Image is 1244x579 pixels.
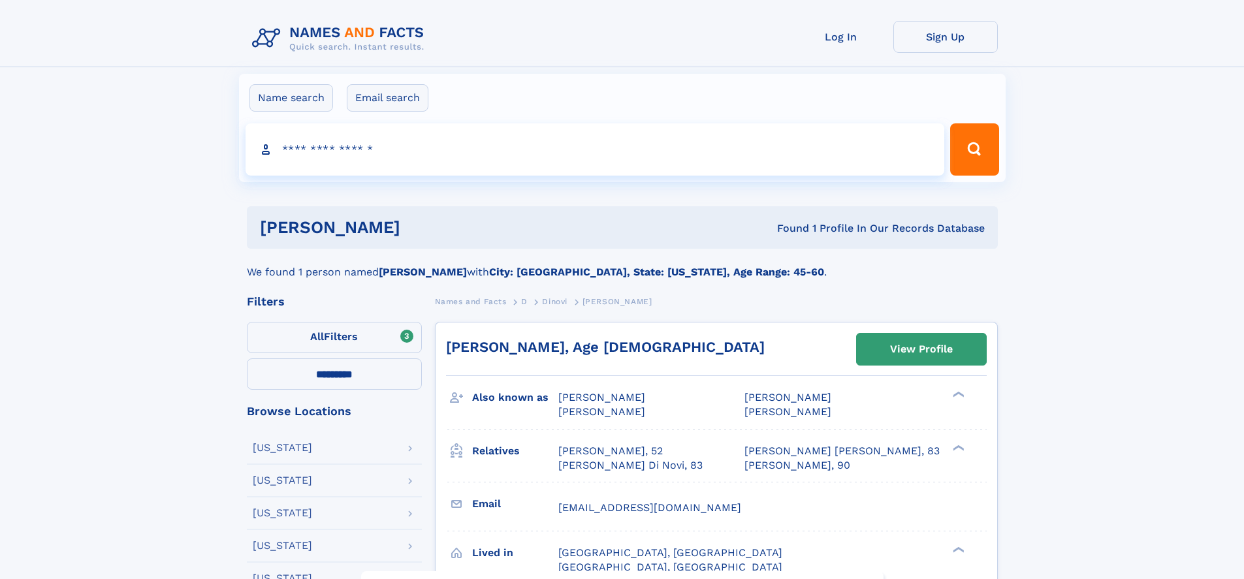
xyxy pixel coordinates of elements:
[950,123,998,176] button: Search Button
[949,443,965,452] div: ❯
[558,501,741,514] span: [EMAIL_ADDRESS][DOMAIN_NAME]
[472,440,558,462] h3: Relatives
[249,84,333,112] label: Name search
[472,542,558,564] h3: Lived in
[472,386,558,409] h3: Also known as
[260,219,589,236] h1: [PERSON_NAME]
[744,444,940,458] a: [PERSON_NAME] [PERSON_NAME], 83
[472,493,558,515] h3: Email
[247,249,998,280] div: We found 1 person named with .
[247,296,422,307] div: Filters
[588,221,985,236] div: Found 1 Profile In Our Records Database
[542,297,567,306] span: Dinovi
[310,330,324,343] span: All
[379,266,467,278] b: [PERSON_NAME]
[521,293,528,309] a: D
[253,443,312,453] div: [US_STATE]
[247,21,435,56] img: Logo Names and Facts
[246,123,945,176] input: search input
[435,293,507,309] a: Names and Facts
[582,297,652,306] span: [PERSON_NAME]
[542,293,567,309] a: Dinovi
[558,546,782,559] span: [GEOGRAPHIC_DATA], [GEOGRAPHIC_DATA]
[949,545,965,554] div: ❯
[893,21,998,53] a: Sign Up
[744,458,850,473] a: [PERSON_NAME], 90
[558,561,782,573] span: [GEOGRAPHIC_DATA], [GEOGRAPHIC_DATA]
[247,322,422,353] label: Filters
[489,266,824,278] b: City: [GEOGRAPHIC_DATA], State: [US_STATE], Age Range: 45-60
[949,390,965,399] div: ❯
[558,405,645,418] span: [PERSON_NAME]
[253,475,312,486] div: [US_STATE]
[347,84,428,112] label: Email search
[558,458,703,473] a: [PERSON_NAME] Di Novi, 83
[558,391,645,403] span: [PERSON_NAME]
[521,297,528,306] span: D
[253,540,312,551] div: [US_STATE]
[253,508,312,518] div: [US_STATE]
[558,444,663,458] a: [PERSON_NAME], 52
[247,405,422,417] div: Browse Locations
[446,339,765,355] a: [PERSON_NAME], Age [DEMOGRAPHIC_DATA]
[744,405,831,418] span: [PERSON_NAME]
[789,21,893,53] a: Log In
[857,334,986,365] a: View Profile
[744,391,831,403] span: [PERSON_NAME]
[890,334,953,364] div: View Profile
